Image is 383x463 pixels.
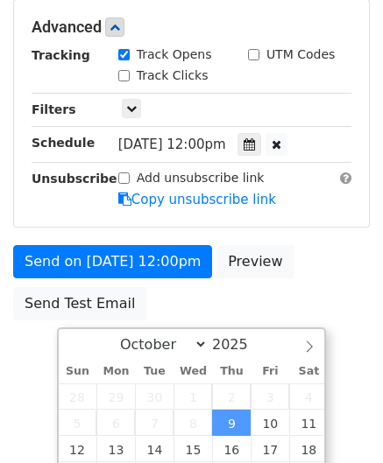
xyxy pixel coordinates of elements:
iframe: Chat Widget [295,379,383,463]
input: Year [208,336,271,353]
strong: Unsubscribe [32,172,117,186]
span: October 10, 2025 [251,410,289,436]
span: October 12, 2025 [59,436,97,462]
span: Sun [59,366,97,377]
span: Fri [251,366,289,377]
span: October 6, 2025 [96,410,135,436]
label: Track Clicks [137,67,209,85]
span: October 9, 2025 [212,410,251,436]
span: October 11, 2025 [289,410,328,436]
strong: Tracking [32,48,90,62]
span: September 28, 2025 [59,383,97,410]
span: October 2, 2025 [212,383,251,410]
a: Send on [DATE] 12:00pm [13,245,212,278]
strong: Filters [32,102,76,116]
span: October 4, 2025 [289,383,328,410]
span: October 3, 2025 [251,383,289,410]
span: October 14, 2025 [135,436,174,462]
span: October 18, 2025 [289,436,328,462]
h5: Advanced [32,18,351,37]
span: Mon [96,366,135,377]
label: UTM Codes [266,46,335,64]
span: October 1, 2025 [174,383,212,410]
span: [DATE] 12:00pm [118,137,226,152]
strong: Schedule [32,136,95,150]
span: Tue [135,366,174,377]
a: Preview [216,245,294,278]
a: Copy unsubscribe link [118,192,276,207]
span: October 8, 2025 [174,410,212,436]
span: October 7, 2025 [135,410,174,436]
span: October 13, 2025 [96,436,135,462]
label: Track Opens [137,46,212,64]
span: October 5, 2025 [59,410,97,436]
a: Send Test Email [13,287,146,320]
label: Add unsubscribe link [137,169,265,187]
span: Sat [289,366,328,377]
span: September 29, 2025 [96,383,135,410]
span: Wed [174,366,212,377]
span: October 15, 2025 [174,436,212,462]
span: September 30, 2025 [135,383,174,410]
span: October 16, 2025 [212,436,251,462]
span: October 17, 2025 [251,436,289,462]
span: Thu [212,366,251,377]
